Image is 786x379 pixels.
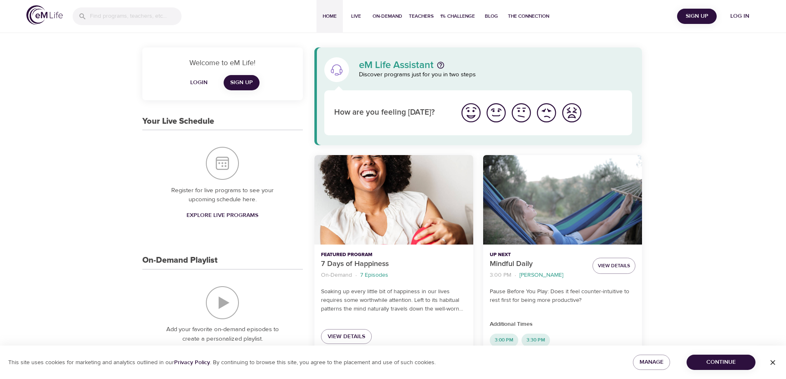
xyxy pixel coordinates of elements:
p: Additional Times [490,320,635,329]
nav: breadcrumb [490,270,586,281]
img: worst [560,101,583,124]
p: Mindful Daily [490,259,586,270]
button: I'm feeling worst [559,100,584,125]
button: 7 Days of Happiness [314,155,473,245]
span: On-Demand [373,12,402,21]
span: Sign Up [680,11,713,21]
span: 3:00 PM [490,337,518,344]
span: View Details [598,261,630,270]
img: Your Live Schedule [206,147,239,180]
span: 3:30 PM [522,337,550,344]
div: 3:30 PM [522,334,550,347]
span: Log in [723,11,756,21]
img: bad [535,101,558,124]
span: Home [320,12,340,21]
p: Featured Program [321,251,467,259]
nav: breadcrumb [321,270,467,281]
button: I'm feeling ok [509,100,534,125]
a: Explore Live Programs [183,208,262,223]
p: How are you feeling [DATE]? [334,107,448,119]
button: Log in [720,9,760,24]
button: Continue [687,355,755,370]
p: Add your favorite on-demand episodes to create a personalized playlist. [159,325,286,344]
span: Explore Live Programs [186,210,258,221]
span: The Connection [508,12,549,21]
span: Sign Up [230,78,253,88]
button: Login [186,75,212,90]
span: 1% Challenge [440,12,475,21]
li: · [515,270,516,281]
p: Welcome to eM Life! [152,57,293,68]
span: Manage [640,357,663,367]
img: good [485,101,507,124]
button: I'm feeling good [484,100,509,125]
p: [PERSON_NAME] [519,271,563,280]
span: View Details [328,332,365,342]
span: Continue [693,357,749,367]
p: 7 Episodes [360,271,388,280]
button: I'm feeling bad [534,100,559,125]
h3: Your Live Schedule [142,117,214,126]
span: Teachers [409,12,434,21]
a: Privacy Policy [174,359,210,366]
img: great [460,101,482,124]
img: ok [510,101,533,124]
button: Sign Up [677,9,717,24]
li: · [355,270,357,281]
p: Pause Before You Play: Does it feel counter-intuitive to rest first for being more productive? [490,287,635,305]
div: 3:00 PM [490,334,518,347]
h3: On-Demand Playlist [142,256,217,265]
span: Blog [482,12,501,21]
p: 7 Days of Happiness [321,259,467,270]
p: 3:00 PM [490,271,511,280]
a: View Details [321,329,372,344]
p: On-Demand [321,271,352,280]
button: Mindful Daily [483,155,642,245]
button: Manage [633,355,670,370]
p: Soaking up every little bit of happiness in our lives requires some worthwhile attention. Left to... [321,287,467,313]
button: I'm feeling great [458,100,484,125]
input: Find programs, teachers, etc... [90,7,182,25]
button: View Details [592,258,635,274]
p: Discover programs just for you in two steps [359,70,633,80]
a: Sign Up [224,75,260,90]
span: Login [189,78,209,88]
img: logo [26,5,63,25]
img: On-Demand Playlist [206,286,239,319]
p: Register for live programs to see your upcoming schedule here. [159,186,286,205]
p: eM Life Assistant [359,60,434,70]
img: eM Life Assistant [330,63,343,76]
p: Up Next [490,251,586,259]
span: Live [346,12,366,21]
